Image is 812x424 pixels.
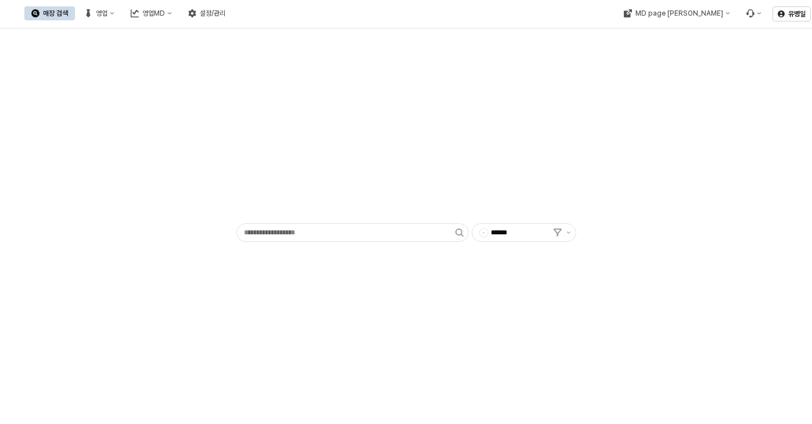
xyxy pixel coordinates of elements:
div: 영업MD [142,9,165,17]
button: 매장 검색 [24,6,75,20]
span: - [480,229,488,237]
button: 유병일 [773,6,811,21]
div: 영업 [96,9,107,17]
div: MD page 이동 [616,6,736,20]
button: 영업 [77,6,121,20]
button: 제안 사항 표시 [562,224,576,241]
div: 설정/관리 [200,9,225,17]
div: MD page [PERSON_NAME] [635,9,723,17]
div: 매장 검색 [43,9,68,17]
div: Menu item 6 [739,6,768,20]
p: 유병일 [788,9,806,19]
button: 영업MD [124,6,179,20]
button: MD page [PERSON_NAME] [616,6,736,20]
button: 설정/관리 [181,6,232,20]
